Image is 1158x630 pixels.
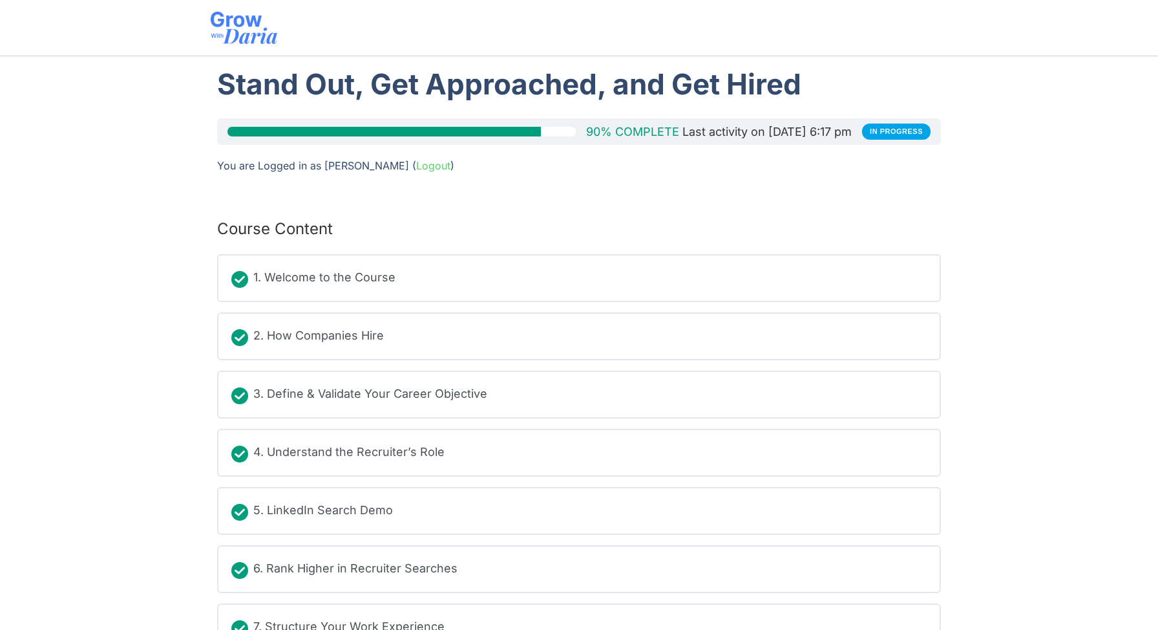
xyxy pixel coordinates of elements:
[231,329,248,346] div: Completed
[231,443,927,462] a: Completed 4. Understand the Recruiter’s Role
[231,271,248,288] div: Completed
[231,559,927,579] a: Completed 6. Rank Higher in Recruiter Searches
[253,327,384,346] div: 2. How Companies Hire
[253,385,487,404] div: 3. Define & Validate Your Career Objective
[217,63,941,105] h1: Stand Out, Get Approached, and Get Hired​
[231,504,248,521] div: Completed
[862,124,931,140] div: In Progress
[253,443,445,462] div: 4. Understand the Recruiter’s Role
[416,159,450,172] a: Logout
[231,268,927,288] a: Completed 1. Welcome to the Course
[217,220,333,239] h2: Course Content
[217,158,941,173] div: You are Logged in as [PERSON_NAME] ( )
[231,501,927,521] a: Completed 5. LinkedIn Search Demo
[231,562,248,579] div: Completed
[253,268,395,288] div: 1. Welcome to the Course
[231,387,248,404] div: Completed
[231,446,248,462] div: Completed
[253,559,458,579] div: 6. Rank Higher in Recruiter Searches
[682,128,852,136] div: Last activity on [DATE] 6:17 pm
[231,385,927,404] a: Completed 3. Define & Validate Your Career Objective
[586,128,679,136] div: 90% Complete
[231,327,927,346] a: Completed 2. How Companies Hire
[253,501,393,521] div: 5. LinkedIn Search Demo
